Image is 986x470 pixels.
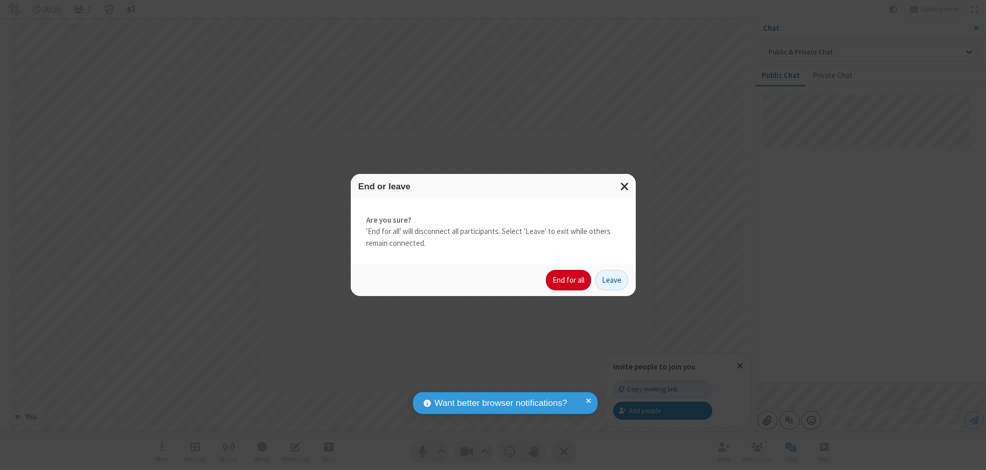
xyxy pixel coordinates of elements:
span: Want better browser notifications? [434,397,567,410]
strong: Are you sure? [366,214,620,226]
button: Leave [595,270,628,290]
h3: End or leave [358,182,628,191]
div: 'End for all' will disconnect all participants. Select 'Leave' to exit while others remain connec... [351,199,636,265]
button: Close modal [614,174,636,199]
button: End for all [546,270,591,290]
